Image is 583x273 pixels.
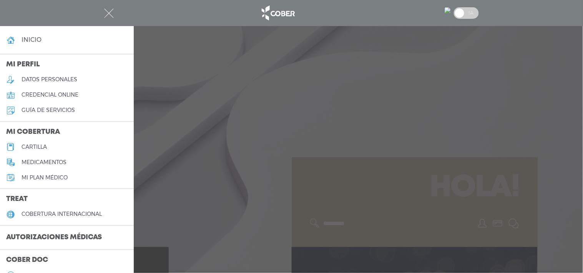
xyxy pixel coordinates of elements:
[257,4,298,22] img: logo_cober_home-white.png
[445,7,451,13] img: 7294
[22,159,66,166] h5: medicamentos
[22,174,68,181] h5: Mi plan médico
[22,36,42,43] h4: inicio
[22,144,47,150] h5: cartilla
[22,76,77,83] h5: datos personales
[22,211,102,217] h5: cobertura internacional
[22,92,78,98] h5: credencial online
[104,8,114,18] img: Cober_menu-close-white.svg
[22,107,75,113] h5: guía de servicios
